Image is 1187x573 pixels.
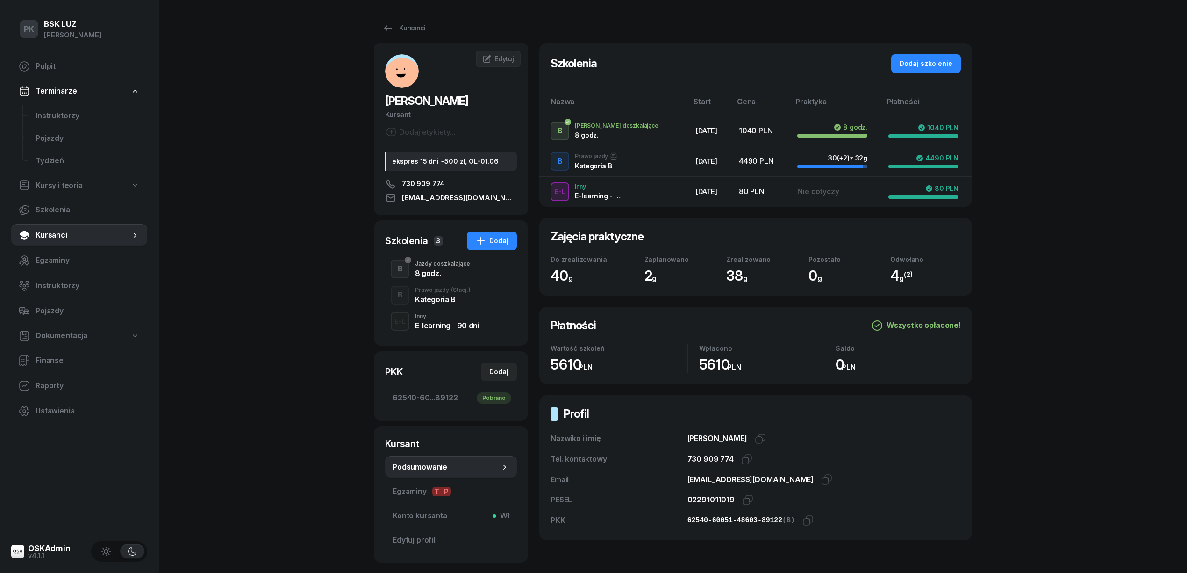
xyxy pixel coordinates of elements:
small: PLN [842,363,856,371]
span: Finanse [36,355,140,367]
span: Instruktorzy [36,110,140,122]
div: [DATE] [695,155,724,167]
span: (Stacj.) [451,287,471,293]
span: 730 909 774 [402,178,444,189]
a: Finanse [11,349,147,372]
th: Praktyka [790,95,881,116]
small: PLN [727,363,741,371]
a: Terminarze [11,80,147,102]
div: E-L [391,315,409,327]
div: BSK LUZ [44,20,101,28]
div: 1040 PLN [918,124,958,131]
div: [EMAIL_ADDRESS][DOMAIN_NAME] [687,474,814,486]
span: [PERSON_NAME] [687,434,747,443]
a: Edytuj [476,51,521,67]
span: Instruktorzy [36,280,140,292]
div: 730 909 774 [687,453,734,465]
div: PKK [551,515,687,527]
div: PESEL [551,494,687,506]
th: Start [688,95,731,116]
div: [PERSON_NAME] [44,29,101,41]
th: Płatności [881,95,972,116]
div: Pozostało [808,255,879,263]
a: Podsumowanie [385,456,517,479]
a: Konto kursantaWł [385,505,517,527]
div: 4490 PLN [739,155,782,167]
span: Pojazdy [36,132,140,145]
span: [PERSON_NAME] [385,94,468,108]
div: B [394,261,407,277]
div: Wszystko opłacone! [872,319,961,332]
div: Szkolenia [385,234,428,247]
div: Dodaj szkolenie [900,58,952,69]
span: Egzaminy [393,486,509,498]
div: Do zrealizowania [551,255,633,263]
small: g [652,274,657,283]
span: Egzaminy [36,254,140,267]
span: 38 [726,267,748,284]
span: Podsumowanie [393,461,500,473]
span: Nazwiko i imię [551,434,601,443]
div: Dodaj [489,366,508,377]
div: Pobrano [477,392,511,404]
div: Kursant [385,437,517,450]
span: Terminarze [36,85,77,97]
a: EgzaminyTP [385,480,517,503]
div: [DATE] [695,186,724,198]
div: Dodaj etykiety... [385,126,456,138]
span: 4 [890,267,904,284]
h2: Zajęcia praktyczne [551,229,644,244]
div: Zrealizowano [726,255,797,263]
h2: Szkolenia [551,56,597,71]
div: Zaplanowano [644,255,715,263]
a: Kursanci [374,19,434,37]
div: 4490 PLN [916,154,958,162]
div: Dodaj [475,235,508,247]
a: Dokumentacja [11,325,147,347]
small: g [743,274,748,283]
span: Kursanci [36,229,130,241]
span: Konto kursanta [393,510,509,522]
h2: Profil [564,406,589,421]
div: Wpłacono [699,344,824,352]
div: Kursanci [382,22,425,34]
div: 8 godz. [834,123,867,131]
a: Egzaminy [11,249,147,272]
button: Dodaj [481,363,517,381]
div: 1040 PLN [739,125,782,137]
span: Pojazdy [36,305,140,317]
div: B [394,287,407,303]
div: 0 [836,356,961,373]
span: Edytuj profil [393,534,509,546]
div: Inny [415,313,479,319]
span: Tydzień [36,155,140,167]
a: Raporty [11,375,147,397]
span: Pulpit [36,60,140,73]
div: Prawo jazdy [415,287,471,293]
button: BPrawo jazdy(Stacj.)Kategoria B [385,282,517,308]
span: Kursy i teoria [36,180,83,192]
span: Raporty [36,380,140,392]
div: 80 PLN [925,185,958,192]
div: Jazdy doszkalające [415,261,470,267]
button: BJazdy doszkalające8 godz. [385,256,517,282]
a: Pojazdy [28,127,147,150]
span: Szkolenia [36,204,140,216]
div: OSKAdmin [28,544,71,552]
button: E-LInnyE-learning - 90 dni [385,308,517,334]
sup: (2) [904,270,913,279]
span: (B) [782,516,795,524]
a: Edytuj profil [385,529,517,551]
div: 8 godz. [415,269,470,277]
div: v4.1.1 [28,552,71,559]
div: 5610 [551,356,687,373]
span: Edytuj [494,55,514,63]
div: [DATE] [695,125,724,137]
small: PLN [579,363,593,371]
span: (+2) [837,154,850,162]
div: Wartość szkoleń [551,344,687,352]
h2: Płatności [551,318,596,333]
a: Instruktorzy [28,105,147,127]
small: g [817,274,822,283]
span: T [432,487,442,496]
